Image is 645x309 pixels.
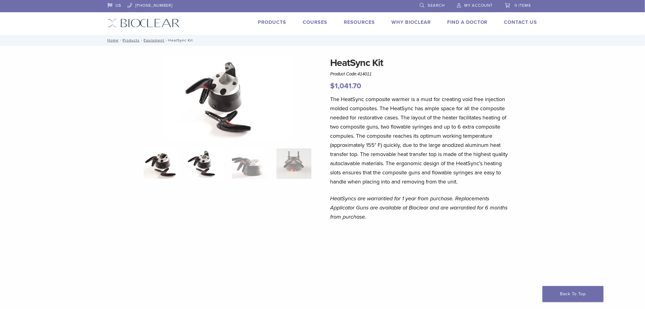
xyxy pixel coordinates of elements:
a: Contact Us [504,19,537,25]
a: Home [105,38,119,42]
span: / [164,39,168,42]
span: $ [330,82,335,90]
p: The HeatSync composite warmer is a must for creating void free injection molded composites. The H... [330,95,510,186]
span: 0 items [515,3,531,8]
bdi: 1,041.70 [330,82,362,90]
nav: HeatSync Kit [103,35,542,46]
a: Courses [303,19,327,25]
img: HeatSync Kit - Image 2 [188,148,223,179]
img: HeatSync Kit - Image 4 [276,148,312,179]
img: HeatSync Kit - Image 2 [164,56,291,140]
a: Products [123,38,140,42]
img: HeatSync-Kit-4-324x324.jpg [144,148,179,179]
a: Why Bioclear [391,19,431,25]
span: My Account [464,3,493,8]
a: Find A Doctor [447,19,488,25]
img: HeatSync Kit - Image 3 [232,148,267,179]
span: / [119,39,123,42]
em: HeatSyncs are warrantied for 1 year from purchase. Replacements Applicator Guns are available at ... [330,195,508,220]
span: Product Code: [330,71,372,76]
a: Resources [344,19,375,25]
img: Bioclear [108,19,180,27]
span: / [140,39,144,42]
span: 414011 [358,71,372,76]
a: Products [258,19,286,25]
h1: HeatSync Kit [330,56,510,70]
span: Search [428,3,445,8]
a: Back To Top [543,286,604,302]
a: Equipment [144,38,164,42]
